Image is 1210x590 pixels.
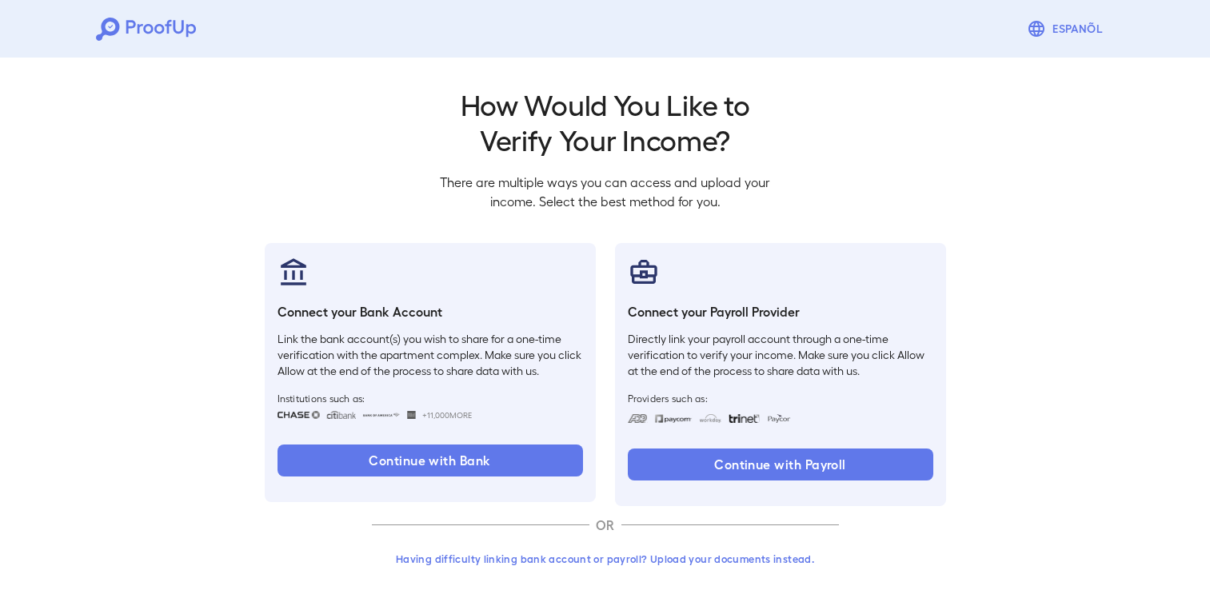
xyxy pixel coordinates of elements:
p: Directly link your payroll account through a one-time verification to verify your income. Make su... [628,331,933,379]
img: wellsfargo.svg [407,411,416,419]
img: trinet.svg [729,414,761,423]
img: paycom.svg [654,414,693,423]
span: Institutions such as: [278,392,583,405]
button: Having difficulty linking bank account or payroll? Upload your documents instead. [372,544,839,573]
img: bankAccount.svg [278,256,309,288]
img: workday.svg [699,414,722,423]
p: OR [589,516,621,535]
img: paycon.svg [766,414,791,423]
img: payrollProvider.svg [628,256,660,288]
h2: How Would You Like to Verify Your Income? [428,86,783,157]
img: chase.svg [278,411,320,419]
span: Providers such as: [628,392,933,405]
h6: Connect your Bank Account [278,302,583,321]
h6: Connect your Payroll Provider [628,302,933,321]
p: Link the bank account(s) you wish to share for a one-time verification with the apartment complex... [278,331,583,379]
img: citibank.svg [326,411,357,419]
button: Continue with Bank [278,444,583,476]
p: There are multiple ways you can access and upload your income. Select the best method for you. [428,173,783,211]
img: adp.svg [628,414,648,423]
img: bankOfAmerica.svg [362,411,401,419]
button: Espanõl [1020,13,1114,45]
button: Continue with Payroll [628,448,933,480]
span: +11,000 More [422,409,472,421]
